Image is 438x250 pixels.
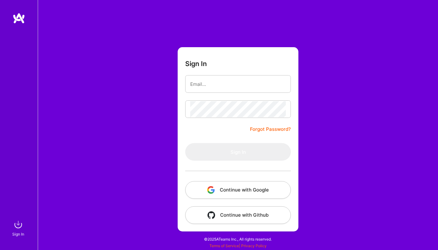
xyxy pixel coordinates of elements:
[208,211,215,219] img: icon
[12,218,25,231] img: sign in
[185,181,291,199] button: Continue with Google
[190,76,286,92] input: Email...
[185,206,291,224] button: Continue with Github
[185,60,207,68] h3: Sign In
[38,231,438,247] div: © 2025 ATeams Inc., All rights reserved.
[250,125,291,133] a: Forgot Password?
[13,218,25,237] a: sign inSign In
[185,143,291,161] button: Sign In
[209,243,267,248] span: |
[209,243,239,248] a: Terms of Service
[13,13,25,24] img: logo
[207,186,215,194] img: icon
[12,231,24,237] div: Sign In
[241,243,267,248] a: Privacy Policy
